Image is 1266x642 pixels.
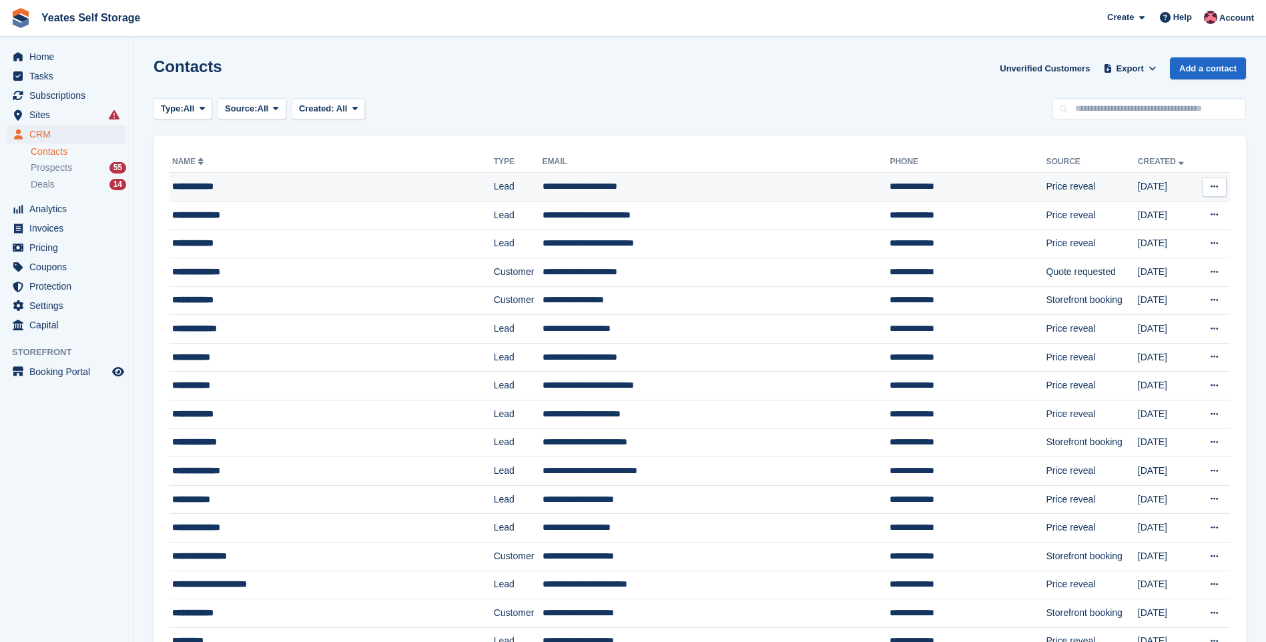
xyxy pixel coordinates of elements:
span: Capital [29,316,109,334]
td: Price reveal [1046,372,1138,400]
span: Storefront [12,346,133,359]
span: Sites [29,105,109,124]
span: Analytics [29,200,109,218]
span: Export [1117,62,1144,75]
td: [DATE] [1138,286,1197,315]
a: menu [7,47,126,66]
td: [DATE] [1138,571,1197,599]
span: Create [1107,11,1134,24]
td: [DATE] [1138,485,1197,514]
a: menu [7,277,126,296]
a: menu [7,105,126,124]
span: Deals [31,178,55,191]
a: Unverified Customers [994,57,1095,79]
td: Customer [494,286,543,315]
td: Lead [494,571,543,599]
span: Coupons [29,258,109,276]
td: Customer [494,542,543,571]
td: Lead [494,315,543,344]
td: Customer [494,258,543,286]
th: Email [543,151,890,173]
td: Price reveal [1046,400,1138,428]
span: Protection [29,277,109,296]
td: Price reveal [1046,173,1138,202]
th: Source [1046,151,1138,173]
span: Prospects [31,162,72,174]
td: [DATE] [1138,315,1197,344]
i: Smart entry sync failures have occurred [109,109,119,120]
td: Price reveal [1046,514,1138,543]
td: Price reveal [1046,343,1138,372]
td: [DATE] [1138,457,1197,486]
span: Settings [29,296,109,315]
span: Source: [225,102,257,115]
a: Yeates Self Storage [36,7,146,29]
a: menu [7,219,126,238]
a: menu [7,125,126,143]
span: Type: [161,102,184,115]
td: Price reveal [1046,230,1138,258]
td: Lead [494,400,543,428]
a: Prospects 55 [31,161,126,175]
span: All [258,102,269,115]
td: Lead [494,457,543,486]
td: Lead [494,343,543,372]
td: Lead [494,485,543,514]
span: All [184,102,195,115]
td: Quote requested [1046,258,1138,286]
td: [DATE] [1138,372,1197,400]
td: Price reveal [1046,485,1138,514]
td: Storefront booking [1046,599,1138,628]
img: stora-icon-8386f47178a22dfd0bd8f6a31ec36ba5ce8667c1dd55bd0f319d3a0aa187defe.svg [11,8,31,28]
td: Price reveal [1046,201,1138,230]
a: menu [7,86,126,105]
td: [DATE] [1138,428,1197,457]
button: Created: All [292,98,365,120]
td: [DATE] [1138,343,1197,372]
h1: Contacts [153,57,222,75]
a: menu [7,296,126,315]
span: All [336,103,348,113]
button: Source: All [218,98,286,120]
span: Booking Portal [29,362,109,381]
span: Home [29,47,109,66]
td: Lead [494,230,543,258]
div: 14 [109,179,126,190]
td: Storefront booking [1046,286,1138,315]
td: [DATE] [1138,542,1197,571]
a: Contacts [31,145,126,158]
span: Account [1219,11,1254,25]
td: Lead [494,514,543,543]
span: Subscriptions [29,86,109,105]
td: Lead [494,372,543,400]
td: Lead [494,428,543,457]
td: Price reveal [1046,315,1138,344]
td: [DATE] [1138,258,1197,286]
td: [DATE] [1138,514,1197,543]
span: CRM [29,125,109,143]
td: [DATE] [1138,201,1197,230]
a: menu [7,67,126,85]
span: Tasks [29,67,109,85]
a: menu [7,238,126,257]
td: [DATE] [1138,230,1197,258]
div: 55 [109,162,126,174]
td: Price reveal [1046,457,1138,486]
td: [DATE] [1138,400,1197,428]
td: Lead [494,201,543,230]
td: Storefront booking [1046,542,1138,571]
td: Storefront booking [1046,428,1138,457]
span: Help [1173,11,1192,24]
button: Export [1100,57,1159,79]
button: Type: All [153,98,212,120]
td: Lead [494,173,543,202]
span: Created: [299,103,334,113]
a: menu [7,258,126,276]
a: Add a contact [1170,57,1246,79]
th: Phone [890,151,1046,173]
a: menu [7,200,126,218]
td: Price reveal [1046,571,1138,599]
a: menu [7,362,126,381]
td: Customer [494,599,543,628]
a: Preview store [110,364,126,380]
